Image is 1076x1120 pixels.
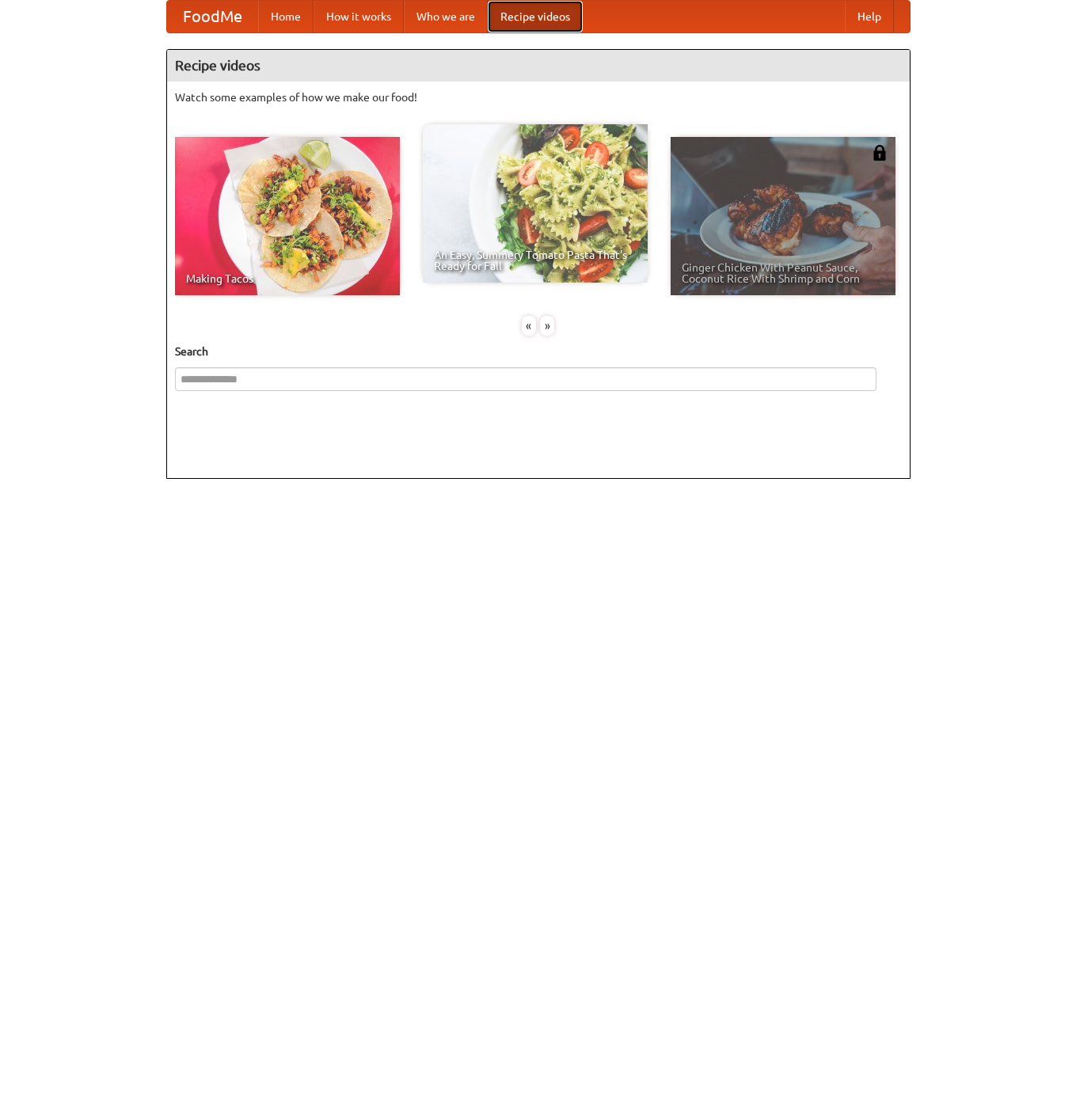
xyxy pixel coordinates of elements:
a: Recipe videos [488,1,583,32]
p: Watch some examples of how we make our food! [175,89,902,105]
h5: Search [175,344,902,359]
div: « [522,316,536,336]
a: FoodMe [167,1,258,32]
a: Who we are [404,1,488,32]
img: 483408.png [872,145,888,161]
a: Home [258,1,314,32]
a: Help [845,1,894,32]
span: Making Tacos [186,273,389,284]
span: An Easy, Summery Tomato Pasta That's Ready for Fall [434,249,637,271]
a: An Easy, Summery Tomato Pasta That's Ready for Fall [423,124,648,283]
div: » [540,316,554,336]
a: Making Tacos [175,137,400,295]
a: How it works [314,1,404,32]
h4: Recipe videos [167,50,910,82]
